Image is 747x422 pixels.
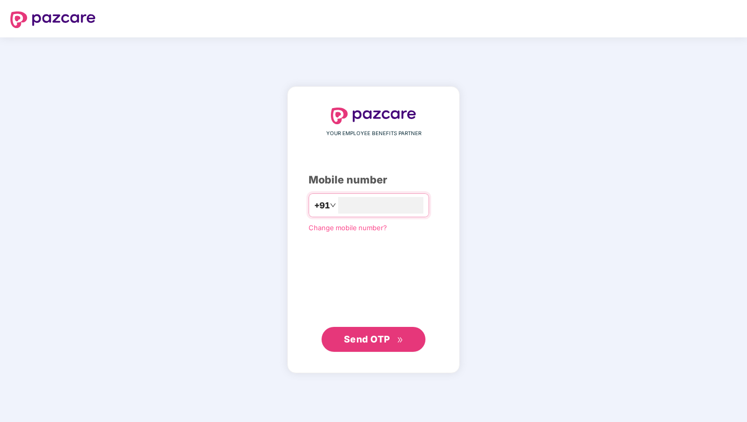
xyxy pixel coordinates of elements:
[330,202,336,208] span: down
[331,108,416,124] img: logo
[326,129,421,138] span: YOUR EMPLOYEE BENEFITS PARTNER
[322,327,425,352] button: Send OTPdouble-right
[309,223,387,232] a: Change mobile number?
[397,337,404,344] span: double-right
[309,172,438,188] div: Mobile number
[314,199,330,212] span: +91
[344,334,390,345] span: Send OTP
[10,11,96,28] img: logo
